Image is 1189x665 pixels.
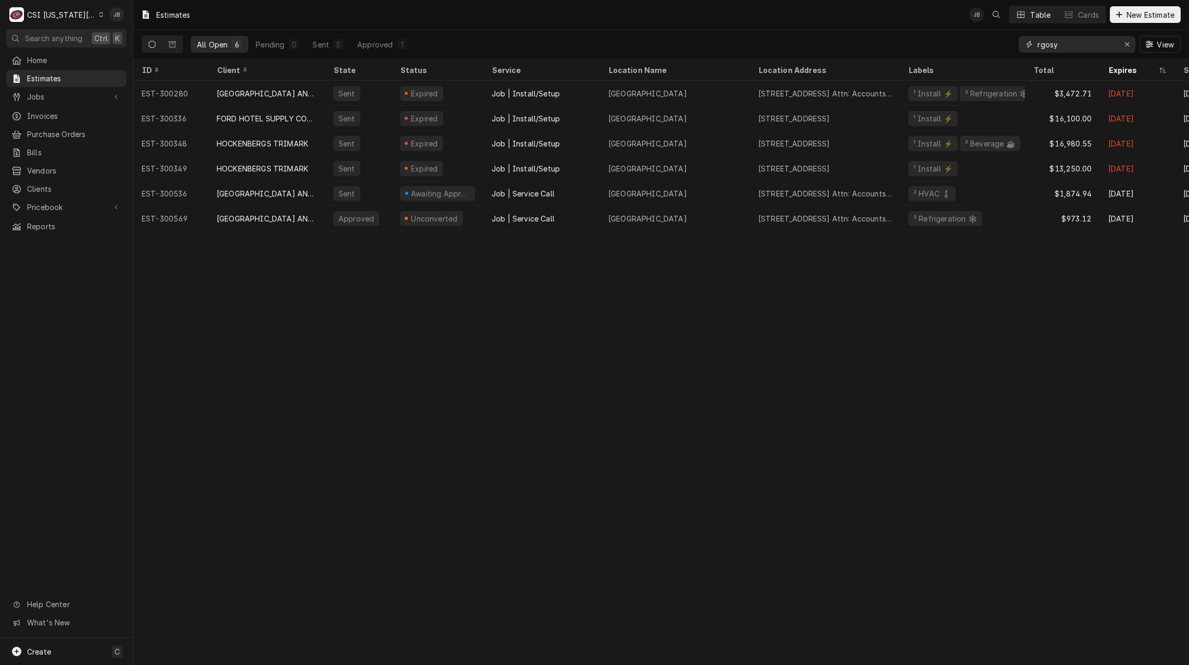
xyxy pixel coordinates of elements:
[27,55,121,66] span: Home
[912,138,954,149] div: ¹ Install ⚡️
[217,88,317,99] div: [GEOGRAPHIC_DATA] AND [GEOGRAPHIC_DATA]
[758,88,892,99] div: [STREET_ADDRESS] Attn: Accounts Payable, [GEOGRAPHIC_DATA]
[27,617,120,628] span: What's New
[1025,106,1100,131] div: $16,100.00
[217,113,317,124] div: FORD HOTEL SUPPLY COMPANY
[27,183,121,194] span: Clients
[337,138,356,149] div: Sent
[109,7,124,22] div: JB
[410,188,471,199] div: Awaiting Approval
[758,138,830,149] div: [STREET_ADDRESS]
[6,162,127,179] a: Vendors
[492,213,555,224] div: Job | Service Call
[964,138,1016,149] div: ² Beverage ☕️
[1025,156,1100,181] div: $13,250.00
[608,88,687,99] div: [GEOGRAPHIC_DATA]
[758,188,892,199] div: [STREET_ADDRESS] Attn: Accounts Payable, [GEOGRAPHIC_DATA]
[1030,9,1050,20] div: Table
[912,113,954,124] div: ¹ Install ⚡️
[758,163,830,174] div: [STREET_ADDRESS]
[912,188,952,199] div: ² HVAC 🌡️
[1100,81,1175,106] div: [DATE]
[1037,36,1116,53] input: Keyword search
[1025,206,1100,231] div: $973.12
[1100,181,1175,206] div: [DATE]
[6,614,127,631] a: Go to What's New
[1025,131,1100,156] div: $16,980.55
[6,596,127,613] a: Go to Help Center
[6,126,127,143] a: Purchase Orders
[409,113,439,124] div: Expired
[492,65,590,76] div: Service
[27,599,120,610] span: Help Center
[217,163,308,174] div: HOCKENBERGS TRIMARK
[1078,9,1099,20] div: Cards
[1108,65,1156,76] div: Expires
[409,88,439,99] div: Expired
[492,88,560,99] div: Job | Install/Setup
[1110,6,1181,23] button: New Estimate
[608,188,687,199] div: [GEOGRAPHIC_DATA]
[9,7,24,22] div: C
[217,65,315,76] div: Client
[217,213,317,224] div: [GEOGRAPHIC_DATA] AND [GEOGRAPHIC_DATA]
[335,39,342,50] div: 5
[6,218,127,235] a: Reports
[409,138,439,149] div: Expired
[399,39,405,50] div: 1
[964,88,1030,99] div: ² Refrigeration ❄️
[115,33,120,44] span: K
[133,156,208,181] div: EST-300349
[197,39,228,50] div: All Open
[133,81,208,106] div: EST-300280
[337,188,356,199] div: Sent
[217,138,308,149] div: HOCKENBERGS TRIMARK
[988,6,1005,23] button: Open search
[27,147,121,158] span: Bills
[234,39,240,50] div: 6
[912,88,954,99] div: ¹ Install ⚡️
[25,33,82,44] span: Search anything
[337,213,375,224] div: Approved
[27,221,121,232] span: Reports
[6,70,127,87] a: Estimates
[357,39,393,50] div: Approved
[27,73,121,84] span: Estimates
[912,213,978,224] div: ² Refrigeration ❄️
[1140,36,1181,53] button: View
[312,39,329,50] div: Sent
[1100,156,1175,181] div: [DATE]
[492,188,555,199] div: Job | Service Call
[1025,81,1100,106] div: $3,472.71
[492,113,560,124] div: Job | Install/Setup
[400,65,473,76] div: Status
[608,163,687,174] div: [GEOGRAPHIC_DATA]
[1119,36,1135,53] button: Erase input
[1025,181,1100,206] div: $1,874.94
[133,206,208,231] div: EST-300569
[6,144,127,161] a: Bills
[492,163,560,174] div: Job | Install/Setup
[256,39,284,50] div: Pending
[1100,131,1175,156] div: [DATE]
[6,52,127,69] a: Home
[133,181,208,206] div: EST-300536
[608,213,687,224] div: [GEOGRAPHIC_DATA]
[908,65,1017,76] div: Labels
[27,129,121,140] span: Purchase Orders
[969,7,984,22] div: Joshua Bennett's Avatar
[337,163,356,174] div: Sent
[969,7,984,22] div: JB
[6,199,127,216] a: Go to Pricebook
[142,65,198,76] div: ID
[608,113,687,124] div: [GEOGRAPHIC_DATA]
[133,106,208,131] div: EST-300336
[9,7,24,22] div: CSI Kansas City's Avatar
[6,88,127,105] a: Go to Jobs
[337,88,356,99] div: Sent
[758,113,830,124] div: [STREET_ADDRESS]
[1155,39,1176,50] span: View
[27,202,106,213] span: Pricebook
[6,180,127,198] a: Clients
[6,107,127,125] a: Invoices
